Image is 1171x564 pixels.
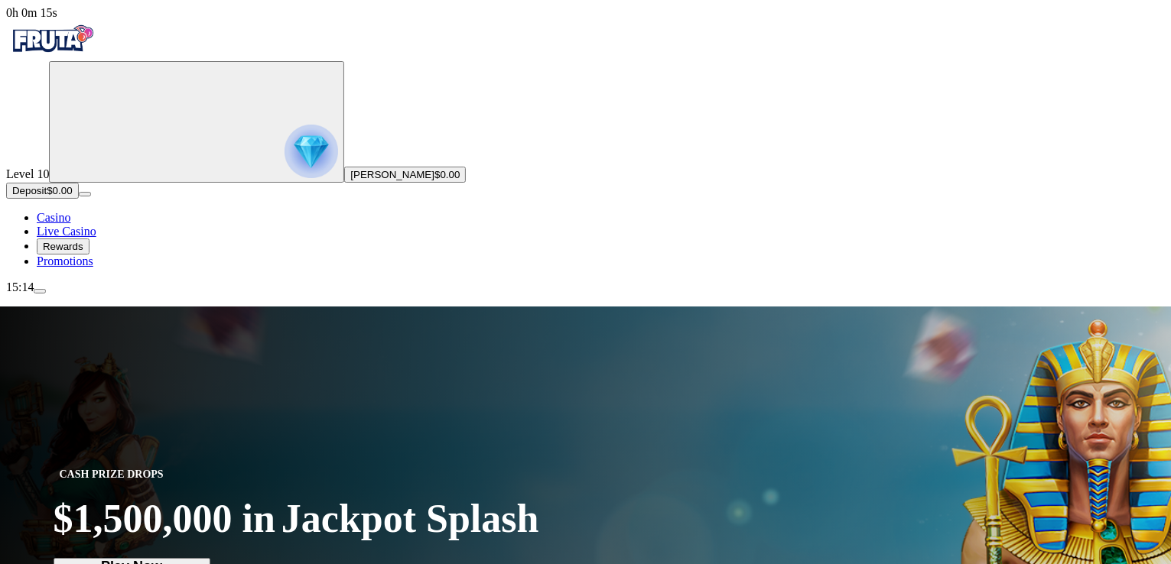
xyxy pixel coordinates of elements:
a: poker-chip iconLive Casino [37,225,96,238]
a: Fruta [6,47,98,60]
button: [PERSON_NAME]$0.00 [344,167,466,183]
span: $0.00 [47,185,72,196]
span: $0.00 [434,169,460,180]
a: gift-inverted iconPromotions [37,254,93,267]
span: CASH PRIZE DROPS [54,465,170,484]
span: Live Casino [37,225,96,238]
span: Deposit [12,185,47,196]
button: menu [34,289,46,293]
span: $1,500,000 in [54,496,275,541]
span: Rewards [43,241,83,252]
span: 15:14 [6,280,34,293]
button: reward iconRewards [37,238,89,254]
span: user session time [6,6,57,19]
span: Promotions [37,254,93,267]
span: Level 10 [6,167,49,180]
button: menu [79,192,91,196]
a: diamond iconCasino [37,211,70,224]
button: reward progress [49,61,344,183]
span: Casino [37,211,70,224]
img: reward progress [285,125,338,178]
nav: Primary [6,20,1165,268]
button: Depositplus icon$0.00 [6,183,79,199]
img: Fruta [6,20,98,58]
span: Jackpot Splash [281,499,539,539]
span: [PERSON_NAME] [350,169,434,180]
